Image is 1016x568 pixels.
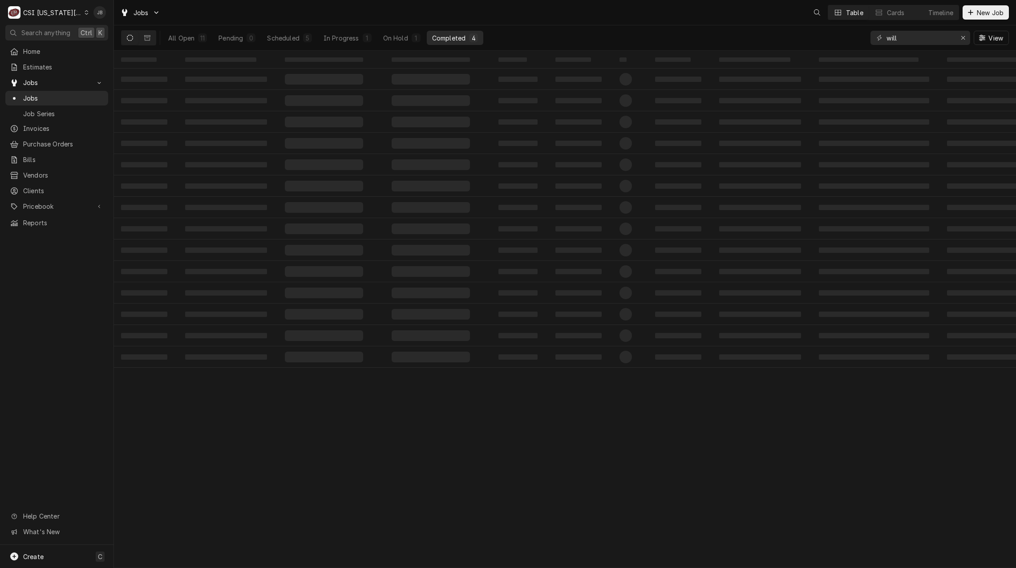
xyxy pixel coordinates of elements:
[23,93,104,103] span: Jobs
[23,155,104,164] span: Bills
[471,33,476,43] div: 4
[185,226,267,231] span: ‌
[8,6,20,19] div: CSI Kansas City's Avatar
[413,33,419,43] div: 1
[819,119,929,125] span: ‌
[8,6,20,19] div: C
[719,269,801,274] span: ‌
[392,330,470,341] span: ‌
[619,94,632,107] span: ‌
[121,226,167,231] span: ‌
[655,312,701,317] span: ‌
[655,333,701,338] span: ‌
[655,98,701,103] span: ‌
[285,309,363,320] span: ‌
[392,57,470,62] span: ‌
[619,201,632,214] span: ‌
[432,33,465,43] div: Completed
[392,223,470,234] span: ‌
[392,95,470,106] span: ‌
[185,119,267,125] span: ‌
[23,78,90,87] span: Jobs
[719,162,801,167] span: ‌
[5,199,108,214] a: Go to Pricebook
[185,98,267,103] span: ‌
[5,75,108,90] a: Go to Jobs
[819,205,929,210] span: ‌
[498,269,538,274] span: ‌
[987,33,1005,43] span: View
[555,269,602,274] span: ‌
[185,312,267,317] span: ‌
[555,119,602,125] span: ‌
[23,553,44,560] span: Create
[655,205,701,210] span: ‌
[121,205,167,210] span: ‌
[23,139,104,149] span: Purchase Orders
[719,57,790,62] span: ‌
[392,288,470,298] span: ‌
[5,183,108,198] a: Clients
[5,91,108,105] a: Jobs
[619,244,632,256] span: ‌
[121,77,167,82] span: ‌
[392,138,470,149] span: ‌
[23,170,104,180] span: Vendors
[819,226,929,231] span: ‌
[498,205,538,210] span: ‌
[719,247,801,253] span: ‌
[498,141,538,146] span: ‌
[498,312,538,317] span: ‌
[887,8,905,17] div: Cards
[655,141,701,146] span: ‌
[819,354,929,360] span: ‌
[819,57,919,62] span: ‌
[819,247,929,253] span: ‌
[555,354,602,360] span: ‌
[285,159,363,170] span: ‌
[5,137,108,151] a: Purchase Orders
[23,527,103,536] span: What's New
[285,202,363,213] span: ‌
[285,245,363,256] span: ‌
[619,57,627,62] span: ‌
[498,226,538,231] span: ‌
[285,74,363,85] span: ‌
[185,162,267,167] span: ‌
[121,269,167,274] span: ‌
[285,352,363,362] span: ‌
[285,266,363,277] span: ‌
[498,183,538,189] span: ‌
[392,181,470,191] span: ‌
[956,31,970,45] button: Erase input
[219,33,243,43] div: Pending
[23,124,104,133] span: Invoices
[185,269,267,274] span: ‌
[498,247,538,253] span: ‌
[23,47,104,56] span: Home
[619,308,632,321] span: ‌
[121,333,167,338] span: ‌
[121,354,167,360] span: ‌
[392,352,470,362] span: ‌
[719,333,801,338] span: ‌
[819,290,929,296] span: ‌
[121,119,167,125] span: ‌
[5,152,108,167] a: Bills
[5,60,108,74] a: Estimates
[21,28,70,37] span: Search anything
[619,265,632,278] span: ‌
[719,312,801,317] span: ‌
[392,117,470,127] span: ‌
[719,141,801,146] span: ‌
[185,354,267,360] span: ‌
[819,141,929,146] span: ‌
[655,119,701,125] span: ‌
[121,141,167,146] span: ‌
[498,57,527,62] span: ‌
[555,205,602,210] span: ‌
[98,552,102,561] span: C
[719,226,801,231] span: ‌
[285,57,363,62] span: ‌
[619,158,632,171] span: ‌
